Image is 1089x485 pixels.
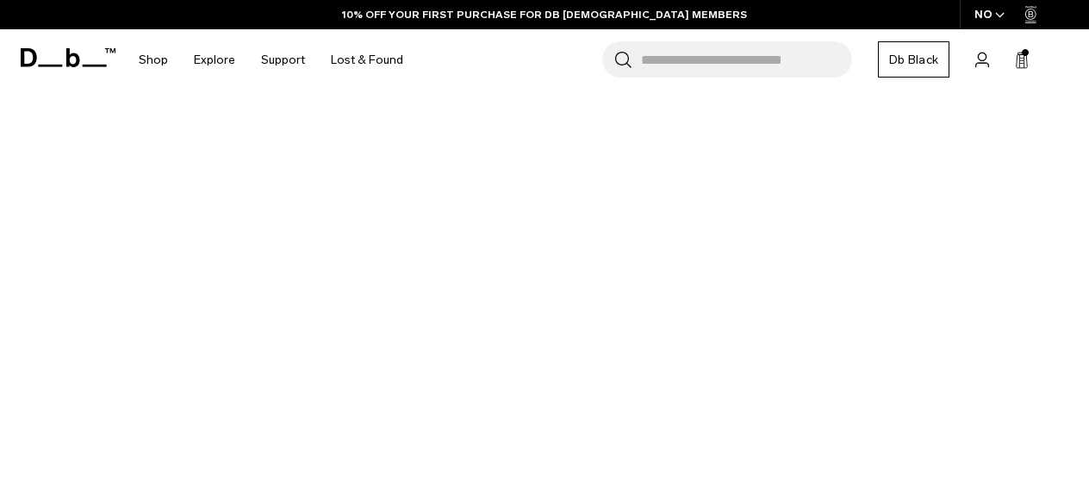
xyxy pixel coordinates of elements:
a: Db Black [878,41,949,78]
a: Lost & Found [331,29,403,90]
a: Shop [139,29,168,90]
nav: Main Navigation [126,29,416,90]
a: Support [261,29,305,90]
a: Explore [194,29,235,90]
a: 10% OFF YOUR FIRST PURCHASE FOR DB [DEMOGRAPHIC_DATA] MEMBERS [342,7,747,22]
